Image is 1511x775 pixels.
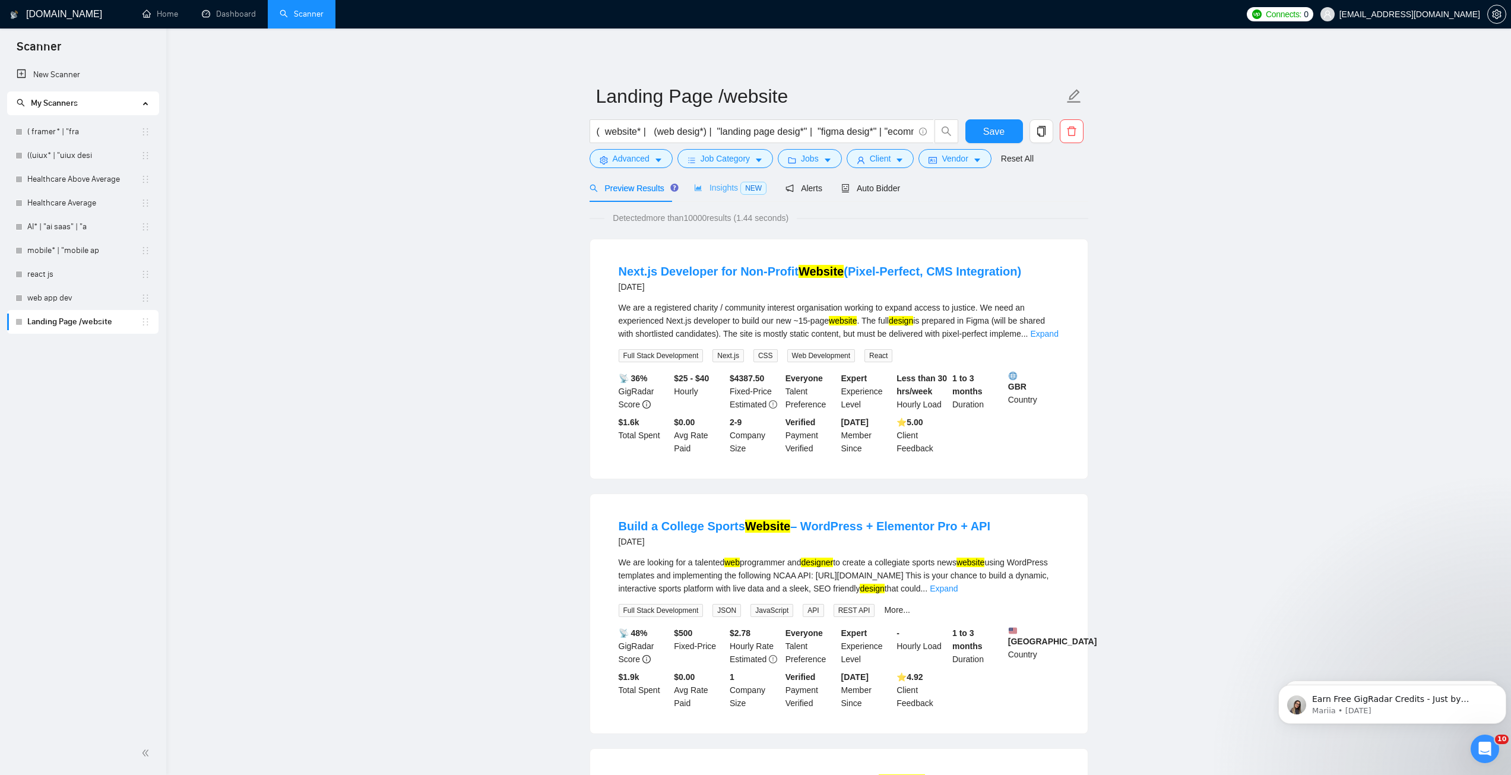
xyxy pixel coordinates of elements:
[839,372,895,411] div: Experience Level
[740,182,766,195] span: NEW
[27,191,141,215] a: Healthcare Average
[141,317,150,327] span: holder
[730,628,750,638] b: $ 2.78
[619,349,704,362] span: Full Stack Development
[785,184,822,193] span: Alerts
[839,670,895,710] div: Member Since
[7,262,159,286] li: react js
[783,670,839,710] div: Payment Verified
[894,670,950,710] div: Client Feedback
[803,604,823,617] span: API
[7,286,159,310] li: web app dev
[27,144,141,167] a: ((uiux* | "uiux desi
[616,627,672,666] div: GigRadar Score
[1009,627,1017,635] img: 🇺🇸
[799,265,844,278] mark: Website
[897,417,923,427] b: ⭐️ 5.00
[783,416,839,455] div: Payment Verified
[694,184,702,192] span: area-chart
[785,184,794,192] span: notification
[141,246,150,255] span: holder
[730,672,734,682] b: 1
[694,183,766,192] span: Insights
[750,604,793,617] span: JavaScript
[141,151,150,160] span: holder
[769,655,777,663] span: exclamation-circle
[894,416,950,455] div: Client Feedback
[1001,152,1034,165] a: Reset All
[701,152,750,165] span: Job Category
[674,628,692,638] b: $ 500
[1066,88,1082,104] span: edit
[785,672,816,682] b: Verified
[619,672,639,682] b: $ 1.9k
[1006,627,1062,666] div: Country
[654,156,663,165] span: caret-down
[27,215,141,239] a: AI* | "ai saas" | "a
[712,349,744,362] span: Next.js
[1495,735,1509,744] span: 10
[787,349,856,362] span: Web Development
[1029,119,1053,143] button: copy
[677,149,773,168] button: barsJob Categorycaret-down
[7,239,159,262] li: mobile* | "mobile ap
[671,416,727,455] div: Avg Rate Paid
[17,99,25,107] span: search
[674,374,709,383] b: $25 - $40
[745,520,790,533] mark: Website
[1008,627,1097,646] b: [GEOGRAPHIC_DATA]
[1021,329,1028,339] span: ...
[727,627,783,666] div: Hourly Rate
[785,417,816,427] b: Verified
[27,167,141,191] a: Healthcare Above Average
[669,182,680,193] div: Tooltip anchor
[616,416,672,455] div: Total Spent
[600,156,608,165] span: setting
[918,149,991,168] button: idcardVendorcaret-down
[141,222,150,232] span: holder
[604,211,797,224] span: Detected more than 10000 results (1.44 seconds)
[942,152,968,165] span: Vendor
[935,119,958,143] button: search
[730,400,766,409] span: Estimated
[841,184,850,192] span: robot
[783,372,839,411] div: Talent Preference
[727,372,783,411] div: Fixed-Price
[788,156,796,165] span: folder
[7,120,159,144] li: ( framer* | "fra
[7,191,159,215] li: Healthcare Average
[141,198,150,208] span: holder
[950,372,1006,411] div: Duration
[920,584,927,593] span: ...
[1009,372,1017,380] img: 🌐
[27,120,141,144] a: ( framer* | "fra
[841,184,900,193] span: Auto Bidder
[1060,126,1083,137] span: delete
[929,156,937,165] span: idcard
[688,156,696,165] span: bars
[952,374,983,396] b: 1 to 3 months
[27,310,141,334] a: Landing Page /website
[616,670,672,710] div: Total Spent
[674,672,695,682] b: $0.00
[785,374,823,383] b: Everyone
[590,149,673,168] button: settingAdvancedcaret-down
[870,152,891,165] span: Client
[895,156,904,165] span: caret-down
[619,301,1059,340] div: We are a registered charity / community interest organisation working to expand access to justice...
[801,152,819,165] span: Jobs
[7,215,159,239] li: AI* | "ai saas" | "a
[17,98,78,108] span: My Scanners
[1471,735,1499,763] iframe: Intercom live chat
[1060,119,1084,143] button: delete
[785,628,823,638] b: Everyone
[27,286,141,310] a: web app dev
[619,265,1022,278] a: Next.js Developer for Non-ProfitWebsite(Pixel-Perfect, CMS Integration)
[801,558,833,567] mark: designer
[1274,660,1511,743] iframe: Intercom notifications message
[671,670,727,710] div: Avg Rate Paid
[31,98,78,108] span: My Scanners
[141,175,150,184] span: holder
